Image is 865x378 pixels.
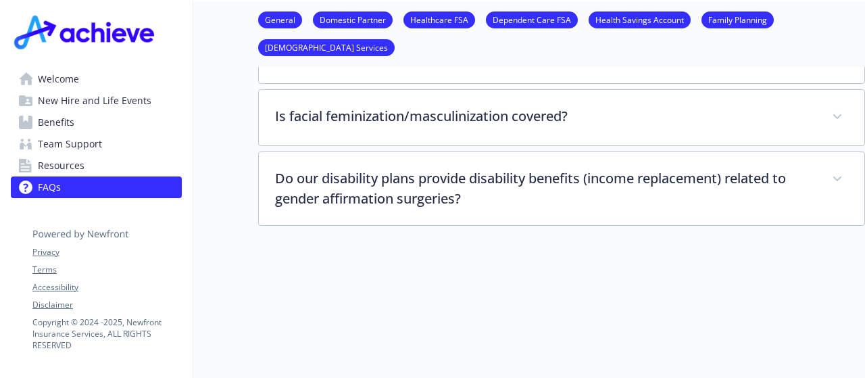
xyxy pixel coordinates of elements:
[259,90,864,145] div: Is facial feminization/masculinization covered?
[403,13,475,26] a: Healthcare FSA
[275,168,816,209] p: Do our disability plans provide disability benefits (income replacement) related to gender affirm...
[11,176,182,198] a: FAQs
[313,13,393,26] a: Domestic Partner
[32,316,181,351] p: Copyright © 2024 - 2025 , Newfront Insurance Services, ALL RIGHTS RESERVED
[38,68,79,90] span: Welcome
[11,133,182,155] a: Team Support
[486,13,578,26] a: Dependent Care FSA
[259,152,864,225] div: Do our disability plans provide disability benefits (income replacement) related to gender affirm...
[32,246,181,258] a: Privacy
[258,13,302,26] a: General
[38,90,151,112] span: New Hire and Life Events
[32,281,181,293] a: Accessibility
[38,176,61,198] span: FAQs
[11,155,182,176] a: Resources
[11,112,182,133] a: Benefits
[589,13,691,26] a: Health Savings Account
[32,299,181,311] a: Disclaimer
[258,41,395,53] a: [DEMOGRAPHIC_DATA] Services
[275,106,816,126] p: Is facial feminization/masculinization covered?
[38,155,84,176] span: Resources
[32,264,181,276] a: Terms
[701,13,774,26] a: Family Planning
[11,90,182,112] a: New Hire and Life Events
[11,68,182,90] a: Welcome
[38,133,102,155] span: Team Support
[38,112,74,133] span: Benefits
